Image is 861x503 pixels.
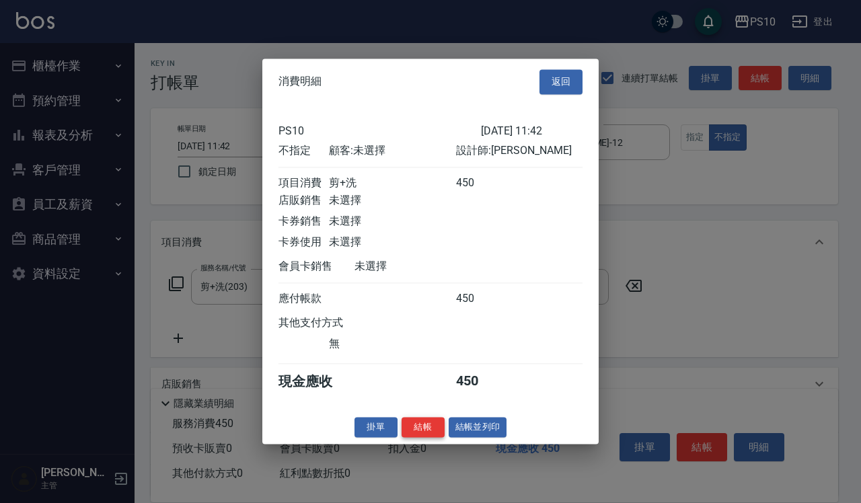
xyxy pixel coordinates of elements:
[329,235,455,249] div: 未選擇
[481,124,583,137] div: [DATE] 11:42
[329,144,455,158] div: 顧客: 未選擇
[278,292,329,306] div: 應付帳款
[329,176,455,190] div: 剪+洗
[278,124,481,137] div: PS10
[449,417,507,438] button: 結帳並列印
[354,417,398,438] button: 掛單
[278,215,329,229] div: 卡券銷售
[278,75,322,89] span: 消費明細
[456,373,507,391] div: 450
[539,69,583,94] button: 返回
[402,417,445,438] button: 結帳
[278,316,380,330] div: 其他支付方式
[278,260,354,274] div: 會員卡銷售
[456,176,507,190] div: 450
[329,337,455,351] div: 無
[278,194,329,208] div: 店販銷售
[278,235,329,249] div: 卡券使用
[278,144,329,158] div: 不指定
[329,194,455,208] div: 未選擇
[329,215,455,229] div: 未選擇
[456,144,583,158] div: 設計師: [PERSON_NAME]
[456,292,507,306] div: 450
[278,176,329,190] div: 項目消費
[278,373,354,391] div: 現金應收
[354,260,481,274] div: 未選擇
